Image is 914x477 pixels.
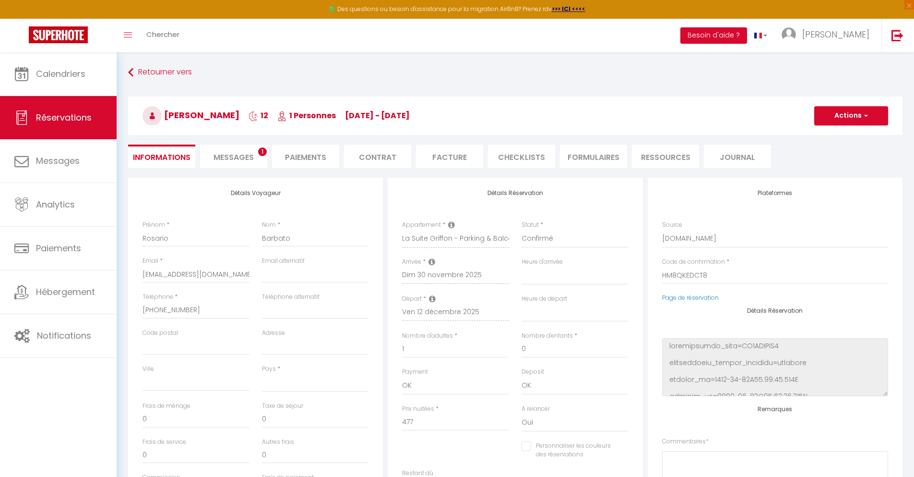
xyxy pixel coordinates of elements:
label: Code de confirmation [662,257,725,267]
label: Autres frais [262,438,294,447]
h4: Détails Réservation [402,190,628,196]
span: 1 [258,147,267,156]
label: Commentaires [662,437,709,446]
label: Téléphone alternatif [262,293,320,302]
span: 1 Personnes [277,110,336,121]
h4: Détails Voyageur [142,190,368,196]
label: Source [662,220,682,230]
label: Nombre d'enfants [522,331,573,341]
span: Analytics [36,198,75,210]
label: A relancer [522,404,550,414]
span: Réservations [36,111,92,123]
span: [PERSON_NAME] [142,109,239,121]
label: Heure d'arrivée [522,257,563,267]
span: [DATE] - [DATE] [345,110,410,121]
label: Ville [142,365,154,374]
span: 12 [249,110,268,121]
li: Facture [416,145,483,168]
label: Adresse [262,329,285,338]
label: Taxe de séjour [262,402,303,411]
label: Nom [262,220,276,230]
label: Téléphone [142,293,173,302]
label: Deposit [522,367,544,377]
label: Email [142,257,158,266]
span: Notifications [37,330,91,342]
label: Frais de service [142,438,186,447]
label: Arrivée [402,257,421,267]
span: Messages [214,152,254,163]
button: Actions [814,106,888,125]
span: Paiements [36,242,81,254]
h4: Remarques [662,406,888,413]
button: Besoin d'aide ? [680,27,747,44]
span: Calendriers [36,68,85,80]
label: Email alternatif [262,257,305,266]
a: >>> ICI <<<< [552,5,585,13]
h4: Détails Réservation [662,307,888,314]
label: Prénom [142,220,165,230]
span: Chercher [146,29,179,39]
span: [PERSON_NAME] [802,28,869,40]
a: ... [PERSON_NAME] [774,19,881,52]
label: Appartement [402,220,441,230]
li: FORMULAIRES [560,145,627,168]
li: CHECKLISTS [488,145,555,168]
label: Prix nuitées [402,404,434,414]
img: ... [782,27,796,42]
img: logout [891,29,903,41]
label: Payment [402,367,428,377]
li: Paiements [272,145,339,168]
label: Pays [262,365,276,374]
li: Ressources [632,145,699,168]
a: Page de réservation [662,294,719,302]
span: Hébergement [36,286,95,298]
span: Messages [36,155,80,167]
img: Super Booking [29,26,88,43]
a: Chercher [139,19,187,52]
li: Contrat [344,145,411,168]
label: Départ [402,294,422,304]
label: Nombre d'adultes [402,331,453,341]
a: Retourner vers [128,64,902,81]
label: Code postal [142,329,178,338]
li: Journal [704,145,771,168]
li: Informations [128,145,195,168]
label: Statut [522,220,539,230]
label: Heure de départ [522,294,567,304]
h4: Plateformes [662,190,888,196]
label: Frais de ménage [142,402,190,411]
